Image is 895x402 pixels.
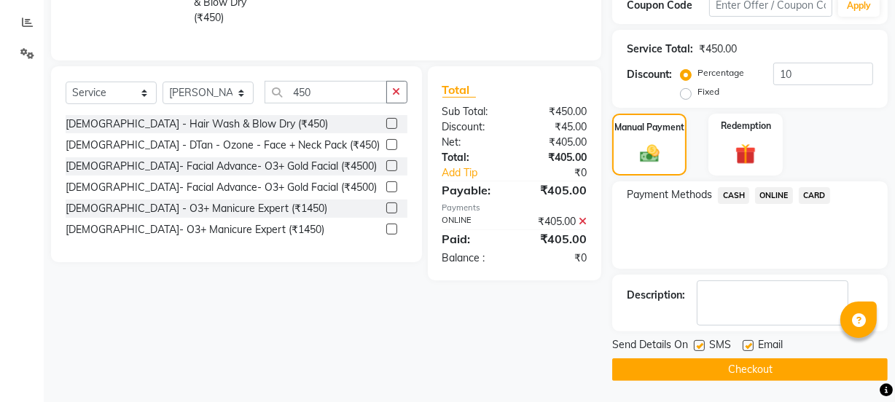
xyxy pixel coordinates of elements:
[431,230,515,248] div: Paid:
[612,337,688,355] span: Send Details On
[515,104,598,119] div: ₹450.00
[66,138,380,153] div: [DEMOGRAPHIC_DATA] - DTan - Ozone - Face + Neck Pack (₹450)
[515,119,598,135] div: ₹45.00
[515,150,598,165] div: ₹405.00
[528,165,598,181] div: ₹0
[515,251,598,266] div: ₹0
[515,181,598,199] div: ₹405.00
[442,202,587,214] div: Payments
[431,104,515,119] div: Sub Total:
[431,165,528,181] a: Add Tip
[758,337,783,355] span: Email
[442,82,476,98] span: Total
[66,201,327,216] div: [DEMOGRAPHIC_DATA] - O3+ Manicure Expert (₹1450)
[614,121,684,134] label: Manual Payment
[709,337,731,355] span: SMS
[699,42,737,57] div: ₹450.00
[697,66,744,79] label: Percentage
[697,85,719,98] label: Fixed
[431,181,515,199] div: Payable:
[431,150,515,165] div: Total:
[718,187,749,204] span: CASH
[66,159,377,174] div: [DEMOGRAPHIC_DATA]- Facial Advance- O3+ Gold Facial (₹4500)
[729,141,762,167] img: _gift.svg
[612,358,888,381] button: Checkout
[431,214,515,229] div: ONLINE
[265,81,387,103] input: Search or Scan
[515,230,598,248] div: ₹405.00
[627,67,672,82] div: Discount:
[755,187,793,204] span: ONLINE
[431,119,515,135] div: Discount:
[515,214,598,229] div: ₹405.00
[721,119,771,133] label: Redemption
[799,187,830,204] span: CARD
[66,222,324,237] div: [DEMOGRAPHIC_DATA]- O3+ Manicure Expert (₹1450)
[66,117,328,132] div: [DEMOGRAPHIC_DATA] - Hair Wash & Blow Dry (₹450)
[66,180,377,195] div: [DEMOGRAPHIC_DATA]- Facial Advance- O3+ Gold Facial (₹4500)
[634,143,665,165] img: _cash.svg
[515,135,598,150] div: ₹405.00
[627,187,712,202] span: Payment Methods
[431,251,515,266] div: Balance :
[431,135,515,150] div: Net:
[627,288,685,303] div: Description:
[627,42,693,57] div: Service Total:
